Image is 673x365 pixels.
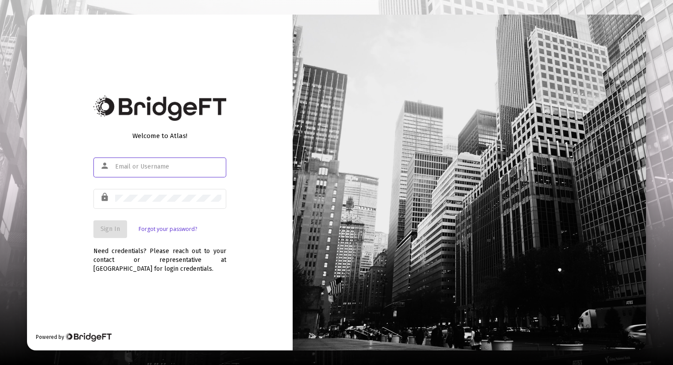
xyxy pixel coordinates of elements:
span: Sign In [101,225,120,233]
input: Email or Username [115,163,221,170]
img: Bridge Financial Technology Logo [93,96,226,121]
mat-icon: lock [100,192,111,203]
img: Bridge Financial Technology Logo [65,333,112,342]
div: Welcome to Atlas! [93,131,226,140]
button: Sign In [93,220,127,238]
div: Powered by [36,333,112,342]
a: Forgot your password? [139,225,197,234]
div: Need credentials? Please reach out to your contact or representative at [GEOGRAPHIC_DATA] for log... [93,238,226,273]
mat-icon: person [100,161,111,171]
